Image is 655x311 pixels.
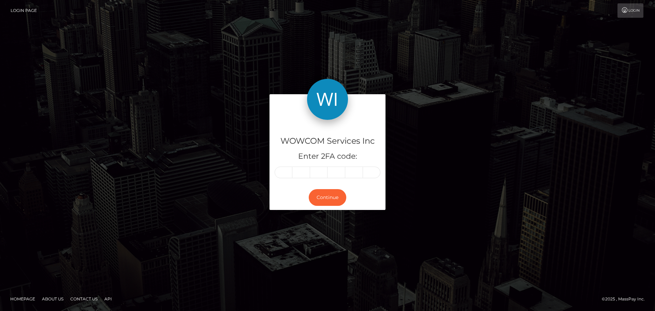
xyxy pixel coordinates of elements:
[275,135,380,147] h4: WOWCOM Services Inc
[275,151,380,162] h5: Enter 2FA code:
[309,189,346,206] button: Continue
[307,79,348,120] img: WOWCOM Services Inc
[39,294,66,304] a: About Us
[617,3,643,18] a: Login
[68,294,100,304] a: Contact Us
[102,294,115,304] a: API
[602,295,650,303] div: © 2025 , MassPay Inc.
[11,3,37,18] a: Login Page
[8,294,38,304] a: Homepage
